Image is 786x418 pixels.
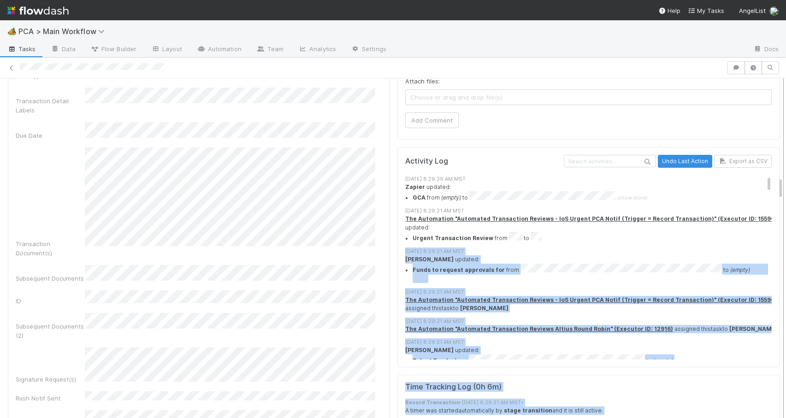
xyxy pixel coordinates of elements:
[7,3,69,18] img: logo-inverted-e16ddd16eac7371096b0.svg
[405,383,502,392] h5: Time Tracking Log ( 0h 6m )
[405,256,454,263] strong: [PERSON_NAME]
[413,358,453,365] strong: Select Funds:
[730,267,750,274] em: (empty)
[189,42,249,57] a: Automation
[405,183,425,190] strong: Zapier
[413,191,779,202] summary: GCA from (empty) to (show more)
[405,399,779,406] div: - [DATE] 8:29:21 AM MST
[405,175,779,183] div: [DATE] 8:29:29 AM MST
[405,346,779,365] div: updated:
[16,296,85,306] div: ID
[460,305,508,312] strong: [PERSON_NAME]
[405,157,562,166] h5: Activity Log
[405,347,454,353] strong: [PERSON_NAME]
[405,247,779,255] div: [DATE] 8:29:21 AM MST
[658,155,712,168] button: Undo Last Action
[405,318,779,325] div: [DATE] 8:29:21 AM MST
[83,42,144,57] a: Flow Builder
[521,399,524,406] strong: -
[405,215,779,243] div: updated:
[405,296,777,303] a: The Automation "Automated Transaction Reviews - IoS Urgent PCA Notif (Trigger = Record Transactio...
[405,399,460,406] strong: Record Transaction
[43,42,83,57] a: Data
[7,44,36,53] span: Tasks
[405,255,779,283] div: updated:
[729,325,778,332] strong: [PERSON_NAME]
[16,375,85,384] div: Signature Request(s)
[714,155,772,168] button: Export as CSV
[18,27,109,36] span: PCA > Main Workflow
[7,27,17,35] span: 🏕️
[144,42,189,57] a: Layout
[16,274,85,283] div: Subsequent Documents
[413,264,779,283] summary: Funds to request approvals for from to (empty) (show more)
[413,232,779,243] li: from to
[405,77,440,86] label: Attach files:
[90,44,136,53] span: Flow Builder
[405,215,777,222] a: The Automation "Automated Transaction Reviews - IoS Urgent PCA Notif (Trigger = Record Transactio...
[504,407,552,414] strong: stage transition
[16,394,85,403] div: Rush Notif Sent
[405,325,673,332] a: The Automation "Automated Transaction Reviews Altius Round Robin" (Executor ID: 12916)
[405,406,779,415] div: A timer was started automatically by and it is still active.
[413,267,505,274] strong: Funds to request approvals for
[343,42,394,57] a: Settings
[441,194,461,201] em: (empty)
[564,155,656,167] input: Search activities...
[405,338,779,346] div: [DATE] 8:29:21 AM MST
[291,42,343,57] a: Analytics
[405,183,779,202] div: updated:
[405,296,779,313] div: assigned this task to
[688,7,724,14] span: My Tasks
[413,235,493,242] strong: Urgent Transaction Review
[769,6,779,16] img: avatar_dd78c015-5c19-403d-b5d7-976f9c2ba6b3.png
[16,131,85,140] div: Due Date
[653,358,673,365] em: (empty)
[249,42,291,57] a: Team
[16,96,85,115] div: Transaction Detail Labels
[746,42,786,57] a: Docs
[688,6,724,15] a: My Tasks
[617,195,648,201] span: (show more)
[405,288,779,296] div: [DATE] 8:29:21 AM MST
[405,112,459,128] button: Add Comment
[16,239,85,258] div: Transaction Document(s)
[413,267,767,282] span: (show more)
[406,90,771,105] span: Choose or drag and drop file(s)
[405,325,779,333] div: assigned this task to
[739,7,766,14] span: AngelList
[16,322,85,340] div: Subsequent Documents (2)
[405,207,779,215] div: [DATE] 8:29:21 AM MST
[658,6,680,15] div: Help
[413,194,426,201] strong: GCA
[413,354,779,365] li: from to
